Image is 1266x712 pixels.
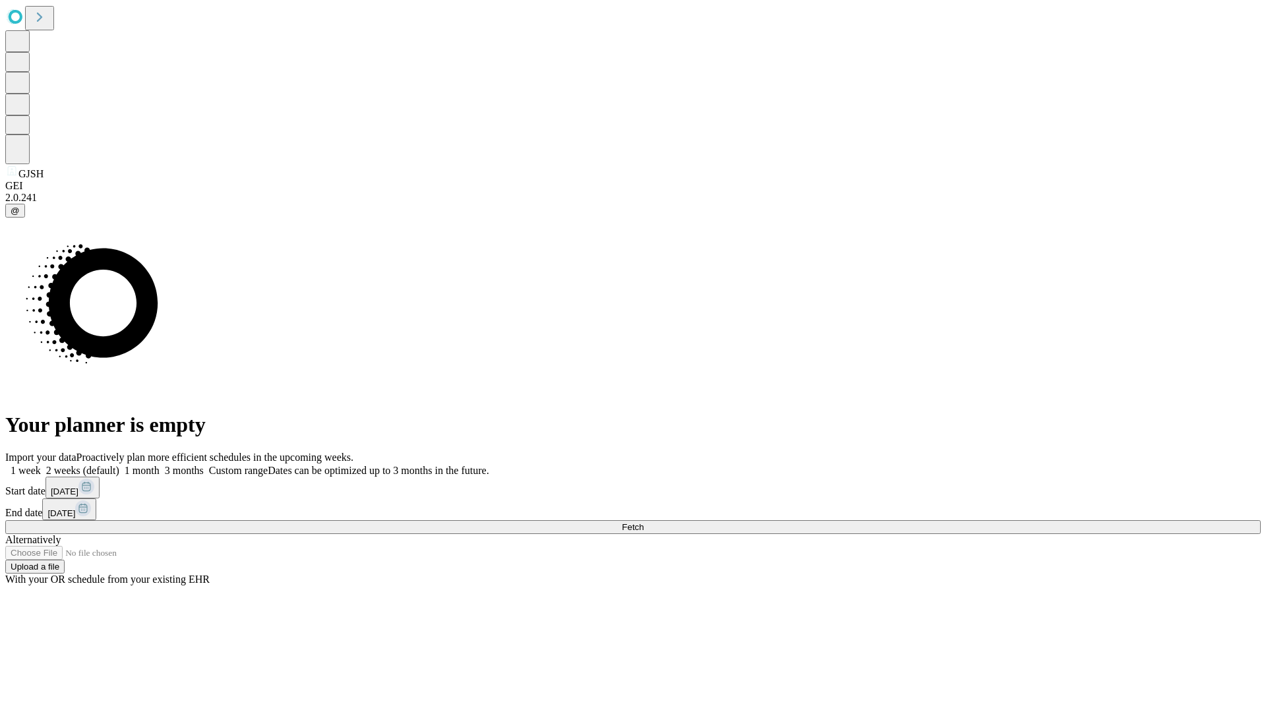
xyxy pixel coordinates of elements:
span: Proactively plan more efficient schedules in the upcoming weeks. [76,452,353,463]
div: Start date [5,477,1261,498]
span: 3 months [165,465,204,476]
div: 2.0.241 [5,192,1261,204]
button: [DATE] [42,498,96,520]
span: Alternatively [5,534,61,545]
span: Fetch [622,522,644,532]
div: GEI [5,180,1261,192]
span: Import your data [5,452,76,463]
div: End date [5,498,1261,520]
h1: Your planner is empty [5,413,1261,437]
span: GJSH [18,168,44,179]
button: [DATE] [45,477,100,498]
span: 2 weeks (default) [46,465,119,476]
span: 1 week [11,465,41,476]
span: Dates can be optimized up to 3 months in the future. [268,465,489,476]
span: @ [11,206,20,216]
span: [DATE] [51,487,78,496]
button: Fetch [5,520,1261,534]
span: 1 month [125,465,160,476]
button: @ [5,204,25,218]
span: Custom range [209,465,268,476]
span: [DATE] [47,508,75,518]
span: With your OR schedule from your existing EHR [5,574,210,585]
button: Upload a file [5,560,65,574]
